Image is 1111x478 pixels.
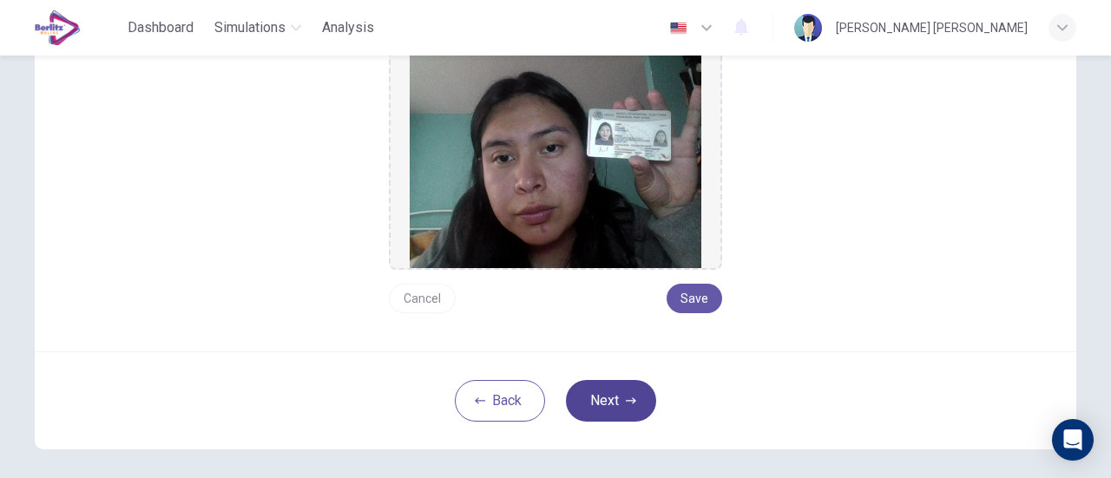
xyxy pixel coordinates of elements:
button: Save [667,284,722,313]
div: Open Intercom Messenger [1052,419,1094,461]
button: Next [566,380,656,422]
span: Simulations [214,17,286,38]
button: Simulations [207,12,308,43]
span: Dashboard [128,17,194,38]
button: Dashboard [121,12,201,43]
button: Cancel [389,284,456,313]
img: preview screemshot [410,43,701,268]
a: EduSynch logo [35,10,121,45]
img: en [667,22,689,35]
button: Back [455,380,545,422]
img: Profile picture [794,14,822,42]
img: EduSynch logo [35,10,81,45]
button: Analysis [315,12,381,43]
span: Analysis [322,17,374,38]
div: [PERSON_NAME] [PERSON_NAME] [836,17,1028,38]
